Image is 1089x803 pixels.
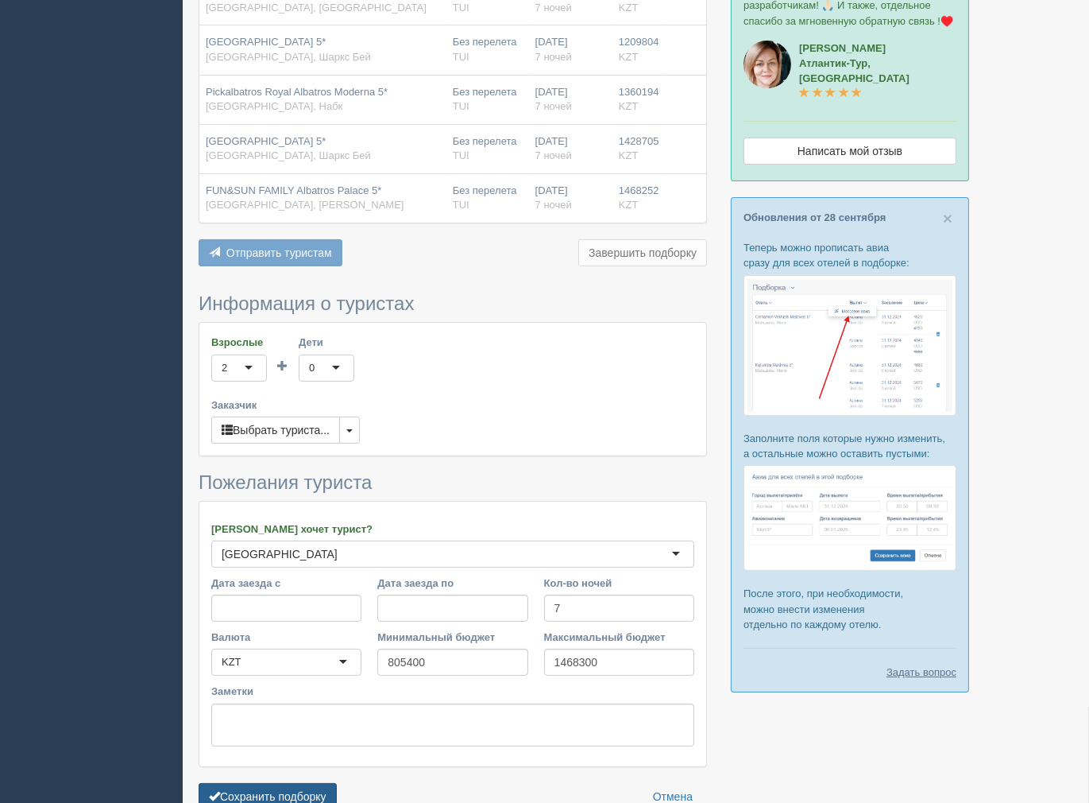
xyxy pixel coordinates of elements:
div: 0 [309,360,315,376]
div: [DATE] [535,134,606,164]
img: aicrm_2143.jpg [743,41,791,88]
span: KZT [619,100,639,112]
span: 1468252 [619,184,659,196]
a: [PERSON_NAME]Атлантик-Тур, [GEOGRAPHIC_DATA] [799,42,909,99]
span: 1360194 [619,86,659,98]
div: [GEOGRAPHIC_DATA] [222,546,338,562]
span: Отправить туристам [226,246,332,259]
span: TUI [453,51,469,63]
span: 7 ночей [535,100,572,112]
label: Дата заезда по [377,576,527,591]
span: Пожелания туриста [199,471,372,493]
button: Выбрать туриста... [211,417,340,444]
label: Кол-во ночей [544,576,694,591]
div: Без перелета [453,184,523,213]
label: [PERSON_NAME] хочет турист? [211,522,694,537]
img: %D0%BF%D0%BE%D0%B4%D0%B1%D0%BE%D1%80%D0%BA%D0%B0-%D0%B0%D0%B2%D0%B8%D0%B0-1-%D1%81%D1%80%D0%BC-%D... [743,275,956,416]
div: [DATE] [535,35,606,64]
span: KZT [619,199,639,211]
div: Без перелета [453,134,523,164]
p: Теперь можно прописать авиа сразу для всех отелей в подборке: [743,240,956,270]
span: TUI [453,199,469,211]
label: Взрослые [211,335,267,350]
span: 7 ночей [535,51,572,63]
span: 1209804 [619,36,659,48]
a: Написать мой отзыв [743,138,956,165]
span: 7 ночей [535,2,572,14]
span: [GEOGRAPHIC_DATA], [PERSON_NAME] [206,199,404,211]
span: FUN&SUN FAMILY Albatros Palace 5* [206,184,381,196]
span: KZT [619,51,639,63]
button: Завершить подборку [578,239,707,266]
a: Обновления от 28 сентября [743,211,886,223]
div: [DATE] [535,85,606,114]
div: [DATE] [535,184,606,213]
span: KZT [619,2,639,14]
span: 7 ночей [535,149,572,161]
span: Pickalbatros Royal Albatros Moderna 5* [206,86,388,98]
label: Заметки [211,684,694,699]
span: TUI [453,2,469,14]
span: TUI [453,100,469,112]
p: После этого, при необходимости, можно внести изменения отдельно по каждому отелю. [743,586,956,631]
p: Заполните поля которые нужно изменить, а остальные можно оставить пустыми: [743,431,956,461]
label: Валюта [211,630,361,645]
div: Без перелета [453,35,523,64]
span: [GEOGRAPHIC_DATA] 5* [206,36,326,48]
span: [GEOGRAPHIC_DATA], Шаркс Бей [206,149,371,161]
label: Максимальный бюджет [544,630,694,645]
span: [GEOGRAPHIC_DATA] 5* [206,135,326,147]
button: Отправить туристам [199,239,342,266]
input: 7-10 или 7,10,14 [544,595,694,622]
span: [GEOGRAPHIC_DATA], Шаркс Бей [206,51,371,63]
span: TUI [453,149,469,161]
label: Минимальный бюджет [377,630,527,645]
div: KZT [222,654,241,670]
label: Заказчик [211,398,694,413]
div: 2 [222,360,227,376]
label: Дата заезда с [211,576,361,591]
span: [GEOGRAPHIC_DATA], Набк [206,100,342,112]
label: Дети [299,335,354,350]
h3: Информация о туристах [199,293,707,314]
img: %D0%BF%D0%BE%D0%B4%D0%B1%D0%BE%D1%80%D0%BA%D0%B0-%D0%B0%D0%B2%D0%B8%D0%B0-2-%D1%81%D1%80%D0%BC-%D... [743,465,956,571]
button: Close [943,210,952,227]
span: × [943,209,952,227]
div: Без перелета [453,85,523,114]
span: KZT [619,149,639,161]
span: 7 ночей [535,199,572,211]
span: 1428705 [619,135,659,147]
span: [GEOGRAPHIC_DATA], [GEOGRAPHIC_DATA] [206,2,427,14]
a: Задать вопрос [886,665,956,680]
